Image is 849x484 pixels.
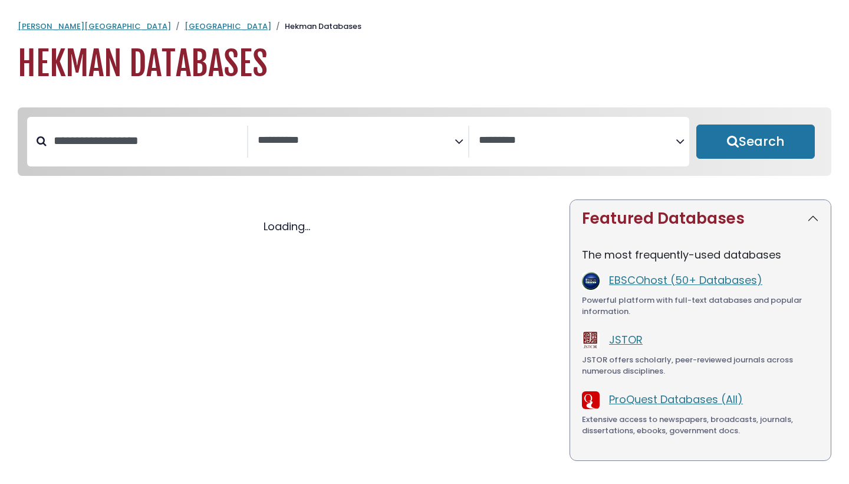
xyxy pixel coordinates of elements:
[570,200,831,237] button: Featured Databases
[47,131,247,151] input: Search database by title or keyword
[18,107,831,176] nav: Search filters
[582,295,819,318] div: Powerful platform with full-text databases and popular information.
[185,21,271,32] a: [GEOGRAPHIC_DATA]
[582,354,819,377] div: JSTOR offers scholarly, peer-reviewed journals across numerous disciplines.
[18,44,831,84] h1: Hekman Databases
[582,414,819,437] div: Extensive access to newspapers, broadcasts, journals, dissertations, ebooks, government docs.
[609,392,743,407] a: ProQuest Databases (All)
[609,332,643,347] a: JSTOR
[18,21,831,32] nav: breadcrumb
[18,218,555,234] div: Loading...
[479,135,676,147] textarea: Search
[271,21,361,32] li: Hekman Databases
[18,21,171,32] a: [PERSON_NAME][GEOGRAPHIC_DATA]
[258,135,455,147] textarea: Search
[609,273,762,287] a: EBSCOhost (50+ Databases)
[696,125,815,159] button: Submit for Search Results
[582,247,819,263] p: The most frequently-used databases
